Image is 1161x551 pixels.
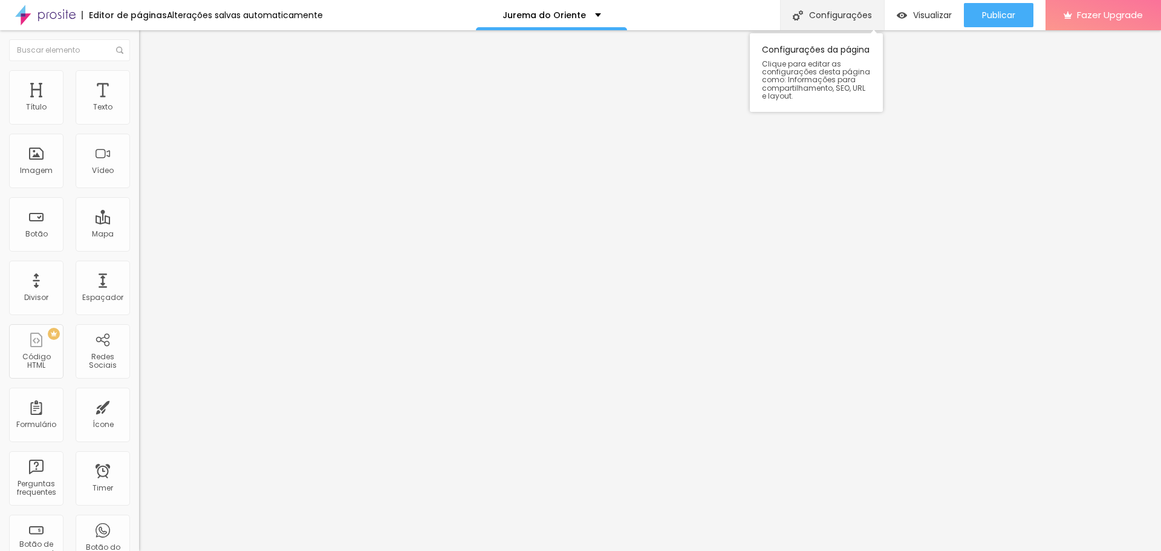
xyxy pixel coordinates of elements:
[1077,10,1143,20] span: Fazer Upgrade
[26,103,47,111] div: Título
[12,480,60,497] div: Perguntas frequentes
[92,230,114,238] div: Mapa
[167,11,323,19] div: Alterações salvas automaticamente
[762,60,871,100] span: Clique para editar as configurações desta página como: Informações para compartilhamento, SEO, UR...
[20,166,53,175] div: Imagem
[897,10,907,21] img: view-1.svg
[885,3,964,27] button: Visualizar
[793,10,803,21] img: Icone
[750,33,883,112] div: Configurações da página
[92,166,114,175] div: Vídeo
[93,420,114,429] div: Ícone
[139,30,1161,551] iframe: Editor
[82,11,167,19] div: Editor de páginas
[93,103,112,111] div: Texto
[9,39,130,61] input: Buscar elemento
[964,3,1033,27] button: Publicar
[24,293,48,302] div: Divisor
[502,11,586,19] p: Jurema do Oriente
[79,353,126,370] div: Redes Sociais
[16,420,56,429] div: Formulário
[116,47,123,54] img: Icone
[82,293,123,302] div: Espaçador
[25,230,48,238] div: Botão
[93,484,113,492] div: Timer
[982,10,1015,20] span: Publicar
[913,10,952,20] span: Visualizar
[12,353,60,370] div: Código HTML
